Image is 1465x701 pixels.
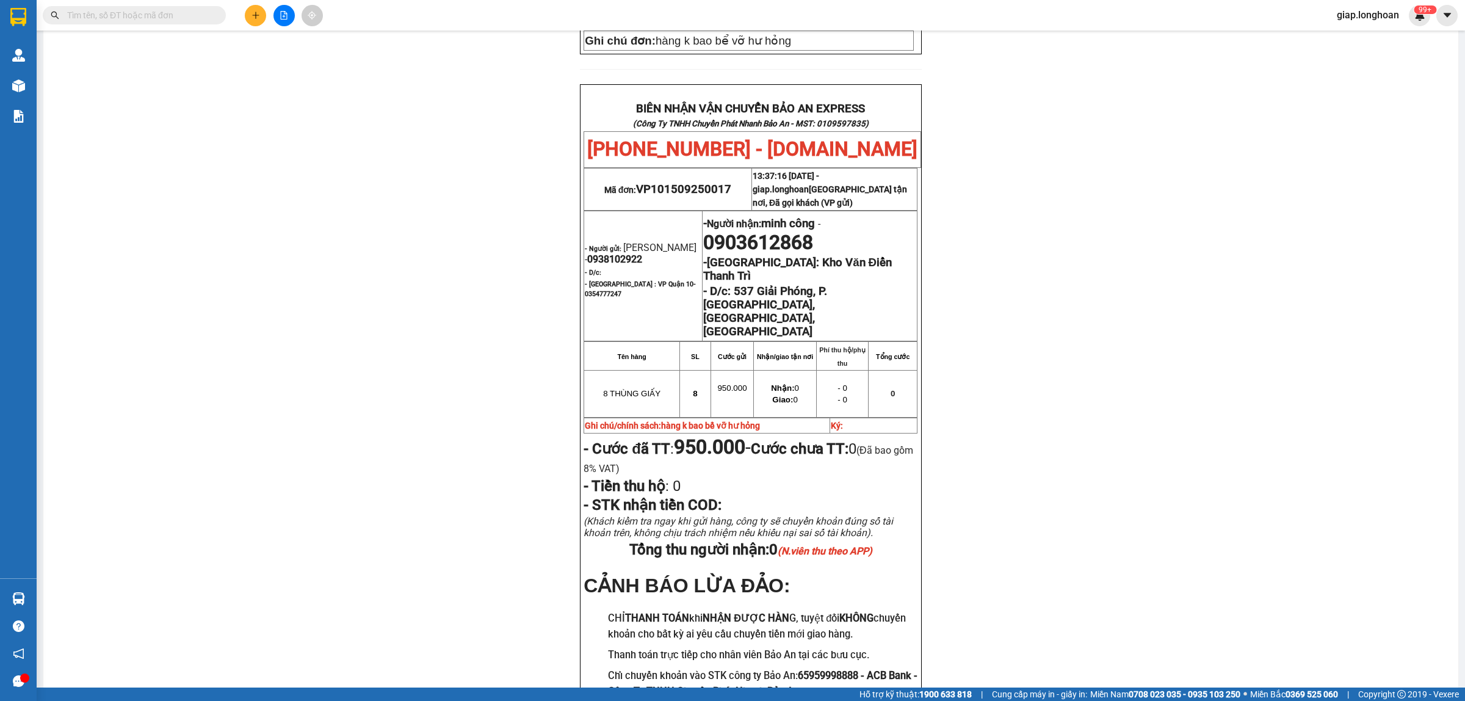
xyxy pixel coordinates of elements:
[10,8,26,26] img: logo-vxr
[753,184,907,208] span: giap.longhoan
[717,383,747,393] span: 950.000
[1243,692,1247,697] span: ⚪️
[13,675,24,687] span: message
[604,185,732,195] span: Mã đơn:
[1250,688,1338,701] span: Miền Bắc
[703,256,892,283] span: [GEOGRAPHIC_DATA]: Kho Văn Điển Thanh Trì
[839,612,874,624] strong: KHÔNG
[891,389,895,398] span: 0
[584,478,681,495] span: :
[587,253,642,265] span: 0938102922
[629,541,872,558] span: Tổng thu người nhận:
[837,383,847,393] span: - 0
[82,24,251,37] span: Ngày in phiếu: 13:37 ngày
[703,256,892,283] strong: -
[12,110,25,123] img: solution-icon
[302,5,323,26] button: aim
[674,435,745,459] strong: 950.000
[280,11,288,20] span: file-add
[633,119,869,128] strong: (Công Ty TNHH Chuyển Phát Nhanh Bảo An - MST: 0109597835)
[876,353,910,360] strong: Tổng cước
[585,34,656,47] strong: Ghi chú đơn:
[585,269,601,277] strong: - D/c:
[1090,688,1240,701] span: Miền Nam
[608,668,917,699] h3: Chỉ chuyển khoản vào STK công ty Bảo An:
[771,383,794,393] strong: Nhận:
[585,34,791,47] span: hàng k bao bể vỡ hư hỏng
[308,11,316,20] span: aim
[815,218,820,230] span: -
[1286,689,1338,699] strong: 0369 525 060
[5,42,93,63] span: [PHONE_NUMBER]
[587,137,917,161] span: [PHONE_NUMBER] - [DOMAIN_NAME]
[86,5,247,22] strong: PHIẾU DÁN LÊN HÀNG
[585,280,696,298] span: - [GEOGRAPHIC_DATA] : VP Quận 10-
[51,11,59,20] span: search
[778,545,872,557] em: (N.viên thu theo APP)
[753,171,907,208] span: 13:37:16 [DATE] -
[585,245,621,253] strong: - Người gửi:
[67,9,211,22] input: Tìm tên, số ĐT hoặc mã đơn
[12,79,25,92] img: warehouse-icon
[608,647,917,663] h3: Thanh toán trực tiếp cho nhân viên Bảo An tại các bưu cục.
[703,612,789,624] strong: NHẬN ĐƯỢC HÀN
[819,346,866,367] strong: Phí thu hộ/phụ thu
[753,184,907,208] span: [GEOGRAPHIC_DATA] tận nơi, Đã gọi khách (VP gửi)
[273,5,295,26] button: file-add
[12,592,25,605] img: warehouse-icon
[1347,688,1349,701] span: |
[636,102,865,115] strong: BIÊN NHẬN VẬN CHUYỂN BẢO AN EXPRESS
[584,478,665,495] strong: - Tiền thu hộ
[617,353,646,360] strong: Tên hàng
[585,242,696,265] span: [PERSON_NAME] -
[636,183,731,196] span: VP101509250017
[245,5,266,26] button: plus
[772,395,797,404] span: 0
[1414,5,1436,14] sup: 526
[1442,10,1453,21] span: caret-down
[693,389,697,398] span: 8
[661,421,760,430] span: hàng k bao bể vỡ hư hỏng
[703,285,827,338] strong: 537 Giải Phóng, P. [GEOGRAPHIC_DATA], [GEOGRAPHIC_DATA], [GEOGRAPHIC_DATA]
[674,435,751,459] span: -
[772,395,793,404] strong: Giao:
[603,389,660,398] span: 8 THÙNG GIẤY
[992,688,1087,701] span: Cung cấp máy in - giấy in:
[703,217,815,230] strong: -
[981,688,983,701] span: |
[1129,689,1240,699] strong: 0708 023 035 - 0935 103 250
[585,290,621,298] span: 0354777247
[718,353,747,360] strong: Cước gửi
[859,688,972,701] span: Hỗ trợ kỹ thuật:
[12,49,25,62] img: warehouse-icon
[1327,7,1409,23] span: giap.longhoan
[703,231,813,254] span: 0903612868
[771,383,799,393] span: 0
[13,648,24,659] span: notification
[703,285,731,298] strong: - D/c:
[1414,10,1425,21] img: icon-new-feature
[1436,5,1458,26] button: caret-down
[761,217,815,230] span: minh công
[837,395,847,404] span: - 0
[608,611,917,642] h3: CHỈ khi G, tuyệt đối chuyển khoản cho bất kỳ ai yêu cầu chuyển tiền mới giao hàng.
[751,440,848,457] strong: Cước chưa TT:
[34,42,65,52] strong: CSKH:
[584,515,893,539] span: (Khách kiểm tra ngay khi gửi hàng, công ty sẽ chuyển khoản đúng số tài khoản trên, không chịu trá...
[757,353,813,360] strong: Nhận/giao tận nơi
[831,421,843,430] strong: Ký:
[5,74,183,90] span: Mã đơn: VP101509250017
[707,218,815,230] span: Người nhận:
[919,689,972,699] strong: 1900 633 818
[584,445,913,474] span: (Đã bao gồm 8% VAT)
[96,42,244,64] span: CÔNG TY TNHH CHUYỂN PHÁT NHANH BẢO AN
[769,541,872,558] span: 0
[584,440,670,457] strong: - Cước đã TT
[251,11,260,20] span: plus
[584,440,751,457] span: :
[585,421,760,430] strong: Ghi chú/chính sách:
[625,612,689,624] strong: THANH TOÁN
[669,478,681,495] span: 0
[13,620,24,632] span: question-circle
[584,496,722,514] span: - STK nhận tiền COD:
